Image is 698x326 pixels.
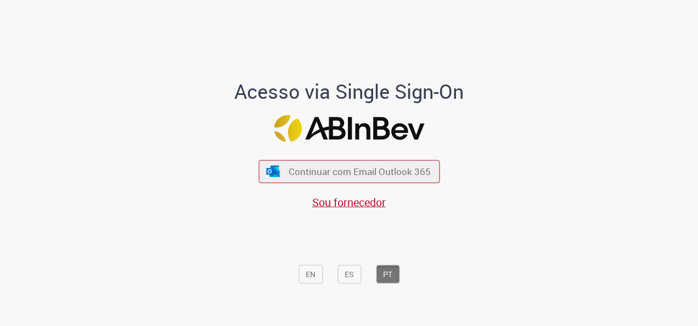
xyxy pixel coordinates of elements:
[337,265,361,283] button: ES
[289,165,431,178] span: Continuar com Email Outlook 365
[266,165,281,177] img: ícone Azure/Microsoft 360
[197,80,502,102] h1: Acesso via Single Sign-On
[258,160,440,183] button: ícone Azure/Microsoft 360 Continuar com Email Outlook 365
[274,115,424,142] img: Logo ABInBev
[312,194,386,209] a: Sou fornecedor
[376,265,399,283] button: PT
[299,265,323,283] button: EN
